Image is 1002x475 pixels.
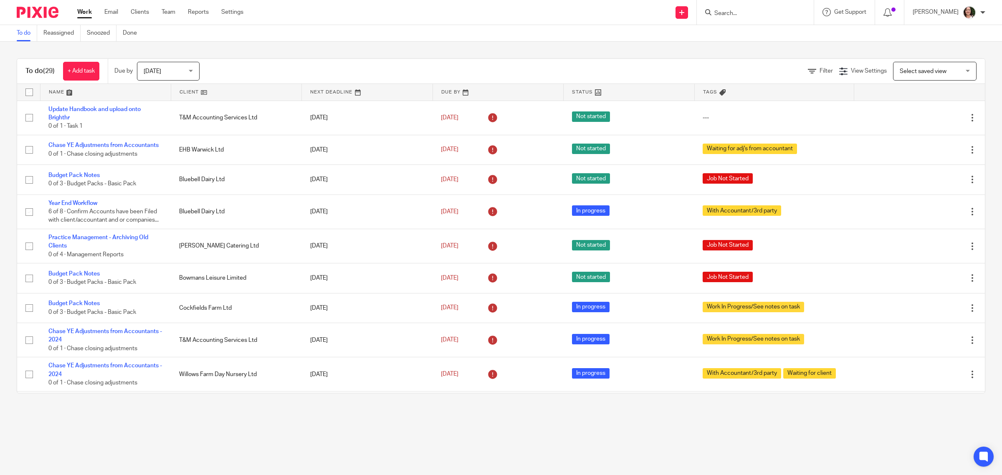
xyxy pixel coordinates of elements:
[114,67,133,75] p: Due by
[703,302,804,312] span: Work In Progress/See notes on task
[48,151,137,157] span: 0 of 1 · Chase closing adjustments
[162,8,175,16] a: Team
[171,263,301,293] td: Bowmans Leisure Limited
[441,147,458,153] span: [DATE]
[171,195,301,229] td: Bluebell Dairy Ltd
[48,301,100,306] a: Budget Pack Notes
[441,209,458,215] span: [DATE]
[441,115,458,121] span: [DATE]
[851,68,887,74] span: View Settings
[171,323,301,357] td: T&M Accounting Services Ltd
[25,67,55,76] h1: To do
[783,368,836,379] span: Waiting for client
[820,68,833,74] span: Filter
[48,235,148,249] a: Practice Management - Archiving Old Clients
[441,337,458,343] span: [DATE]
[302,195,433,229] td: [DATE]
[441,371,458,377] span: [DATE]
[43,68,55,74] span: (29)
[441,305,458,311] span: [DATE]
[302,229,433,263] td: [DATE]
[703,334,804,344] span: Work In Progress/See notes on task
[171,165,301,195] td: Bluebell Dairy Ltd
[43,25,81,41] a: Reassigned
[17,25,37,41] a: To do
[572,272,610,282] span: Not started
[171,135,301,164] td: EHB Warwick Ltd
[302,165,433,195] td: [DATE]
[302,263,433,293] td: [DATE]
[48,280,136,286] span: 0 of 3 · Budget Packs - Basic Pack
[302,357,433,392] td: [DATE]
[48,380,137,386] span: 0 of 1 · Chase closing adjustments
[188,8,209,16] a: Reports
[703,240,753,250] span: Job Not Started
[48,252,124,258] span: 0 of 4 · Management Reports
[48,209,159,223] span: 6 of 8 · Confirm Accounts have been Filed with client/accountant and or companies...
[900,68,946,74] span: Select saved view
[572,368,610,379] span: In progress
[48,309,136,315] span: 0 of 3 · Budget Packs - Basic Pack
[703,144,797,154] span: Waiting for adj's from accountant
[302,293,433,323] td: [DATE]
[48,346,137,351] span: 0 of 1 · Chase closing adjustments
[703,368,781,379] span: With Accountant/3rd party
[441,243,458,249] span: [DATE]
[171,229,301,263] td: [PERSON_NAME] Catering Ltd
[572,302,610,312] span: In progress
[441,177,458,182] span: [DATE]
[913,8,959,16] p: [PERSON_NAME]
[302,101,433,135] td: [DATE]
[963,6,976,19] img: me.jpg
[48,328,162,343] a: Chase YE Adjustments from Accountants - 2024
[302,323,433,357] td: [DATE]
[572,334,610,344] span: In progress
[703,272,753,282] span: Job Not Started
[48,363,162,377] a: Chase YE Adjustments from Accountants - 2024
[714,10,789,18] input: Search
[171,392,301,421] td: Entry Parking Posts
[77,8,92,16] a: Work
[48,123,83,129] span: 0 of 1 · Task 1
[48,200,97,206] a: Year End Workflow
[302,392,433,421] td: [DATE]
[834,9,866,15] span: Get Support
[171,357,301,392] td: Willows Farm Day Nursery Ltd
[441,275,458,281] span: [DATE]
[48,271,100,277] a: Budget Pack Notes
[48,106,141,121] a: Update Handbook and upload onto Brighthr
[572,173,610,184] span: Not started
[703,114,845,122] div: ---
[48,181,136,187] span: 0 of 3 · Budget Packs - Basic Pack
[17,7,58,18] img: Pixie
[703,173,753,184] span: Job Not Started
[48,172,100,178] a: Budget Pack Notes
[572,144,610,154] span: Not started
[144,68,161,74] span: [DATE]
[63,62,99,81] a: + Add task
[104,8,118,16] a: Email
[123,25,143,41] a: Done
[703,90,717,94] span: Tags
[171,293,301,323] td: Cockfields Farm Ltd
[302,135,433,164] td: [DATE]
[572,111,610,122] span: Not started
[171,101,301,135] td: T&M Accounting Services Ltd
[131,8,149,16] a: Clients
[48,142,159,148] a: Chase YE Adjustments from Accountants
[87,25,116,41] a: Snoozed
[221,8,243,16] a: Settings
[572,240,610,250] span: Not started
[703,205,781,216] span: With Accountant/3rd party
[572,205,610,216] span: In progress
